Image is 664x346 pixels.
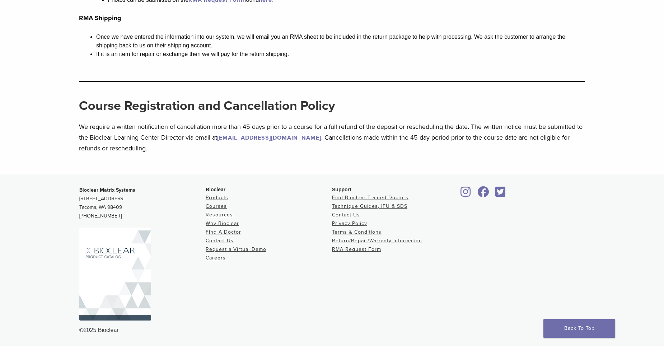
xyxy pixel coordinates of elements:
[332,229,382,235] a: Terms & Conditions
[543,319,615,338] a: Back To Top
[96,51,289,57] span: If it is an item for repair or exchange then we will pay for the return shipping.
[206,229,241,235] a: Find A Doctor
[458,191,473,198] a: Bioclear
[332,212,360,218] a: Contact Us
[217,134,321,141] a: [EMAIL_ADDRESS][DOMAIN_NAME]
[332,238,422,244] a: Return/Repair/Warranty Information
[206,187,225,192] span: Bioclear
[332,195,408,201] a: Find Bioclear Trained Doctors
[206,255,226,261] a: Careers
[332,220,367,226] a: Privacy Policy
[332,187,351,192] span: Support
[79,187,135,193] strong: Bioclear Matrix Systems
[206,203,227,209] a: Courses
[79,98,335,113] strong: Course Registration and Cancellation Policy
[79,326,585,335] div: ©2025 Bioclear
[96,33,585,50] li: Once we have entered the information into our system, we will email you an RMA sheet to be includ...
[206,220,239,226] a: Why Bioclear
[206,246,266,252] a: Request a Virtual Demo
[332,203,407,209] a: Technique Guides, IFU & SDS
[493,191,508,198] a: Bioclear
[206,212,233,218] a: Resources
[79,121,585,154] p: We require a written notification of cancellation more than 45 days prior to a course for a full ...
[206,195,228,201] a: Products
[79,228,151,321] img: Bioclear
[206,238,234,244] a: Contact Us
[475,191,491,198] a: Bioclear
[332,246,381,252] a: RMA Request Form
[79,14,121,22] strong: RMA Shipping
[79,186,206,220] p: [STREET_ADDRESS] Tacoma, WA 98409 [PHONE_NUMBER]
